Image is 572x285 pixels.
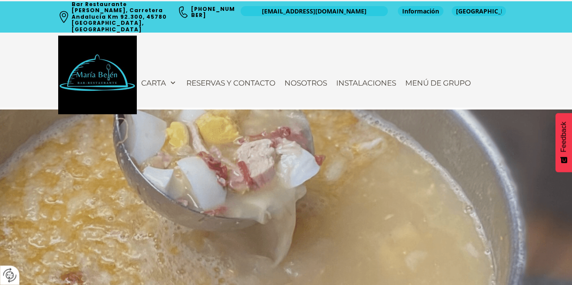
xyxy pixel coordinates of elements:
span: [EMAIL_ADDRESS][DOMAIN_NAME] [262,7,367,16]
a: Bar Restaurante [PERSON_NAME], Carretera Andalucía Km 92.300, 45780 [GEOGRAPHIC_DATA], [GEOGRAPHI... [72,0,169,33]
img: Bar Restaurante María Belén [58,36,137,114]
button: Feedback - Mostrar encuesta [555,113,572,172]
a: Reservas y contacto [182,74,280,92]
a: Carta [137,74,182,92]
span: [GEOGRAPHIC_DATA] [456,7,502,16]
span: Instalaciones [336,79,396,87]
a: [PHONE_NUMBER] [191,5,235,19]
a: Instalaciones [332,74,400,92]
span: Menú de Grupo [405,79,471,87]
span: Feedback [560,122,568,152]
span: Carta [141,79,166,87]
span: Información [402,7,439,16]
a: [GEOGRAPHIC_DATA] [452,6,506,16]
span: Nosotros [284,79,327,87]
span: Reservas y contacto [186,79,275,87]
a: Menú de Grupo [401,74,475,92]
a: Nosotros [280,74,331,92]
a: Información [398,6,443,16]
a: [EMAIL_ADDRESS][DOMAIN_NAME] [241,6,388,16]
